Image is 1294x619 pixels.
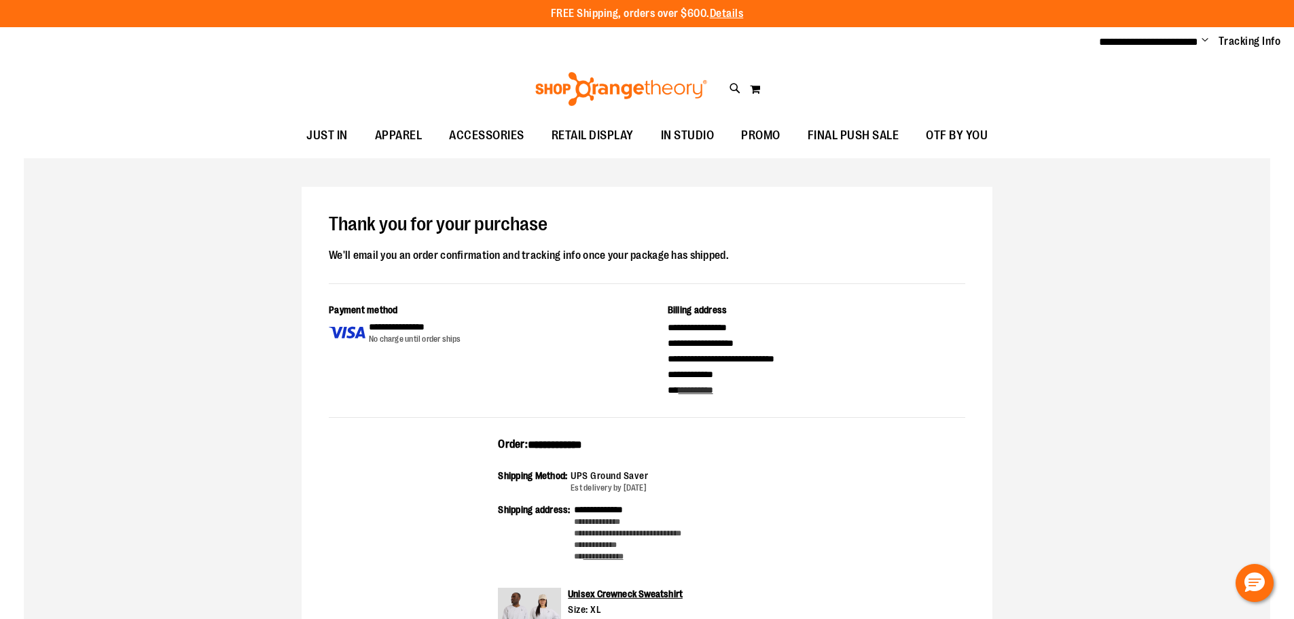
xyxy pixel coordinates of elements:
[668,303,966,320] div: Billing address
[293,120,361,152] a: JUST IN
[533,72,709,106] img: Shop Orangetheory
[551,6,744,22] p: FREE Shipping, orders over $600.
[741,120,780,151] span: PROMO
[449,120,524,151] span: ACCESSORIES
[571,469,648,482] div: UPS Ground Saver
[568,604,601,615] span: Size: XL
[808,120,899,151] span: FINAL PUSH SALE
[329,247,965,264] div: We'll email you an order confirmation and tracking info once your package has shipped.
[661,120,715,151] span: IN STUDIO
[435,120,538,152] a: ACCESSORIES
[1236,564,1274,602] button: Hello, have a question? Let’s chat.
[498,469,571,494] div: Shipping Method:
[1219,34,1281,49] a: Tracking Info
[926,120,988,151] span: OTF BY YOU
[1202,35,1208,48] button: Account menu
[369,334,461,345] div: No charge until order ships
[329,214,965,236] h1: Thank you for your purchase
[552,120,634,151] span: RETAIL DISPLAY
[498,503,573,563] div: Shipping address:
[329,303,627,320] div: Payment method
[329,320,365,345] img: Payment type icon
[361,120,436,152] a: APPAREL
[710,7,744,20] a: Details
[794,120,913,152] a: FINAL PUSH SALE
[538,120,647,152] a: RETAIL DISPLAY
[498,437,796,461] div: Order:
[375,120,423,151] span: APPAREL
[568,588,683,599] a: Unisex Crewneck Sweatshirt
[571,483,647,493] span: Est delivery by [DATE]
[727,120,794,152] a: PROMO
[912,120,1001,152] a: OTF BY YOU
[647,120,728,152] a: IN STUDIO
[306,120,348,151] span: JUST IN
